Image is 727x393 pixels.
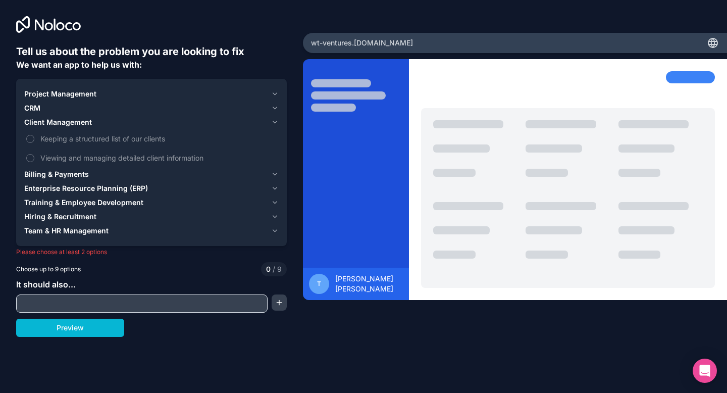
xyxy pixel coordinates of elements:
[24,226,109,236] span: Team & HR Management
[24,212,96,222] span: Hiring & Recruitment
[24,198,143,208] span: Training & Employee Development
[24,169,89,179] span: Billing & Payments
[26,154,34,162] button: Viewing and managing detailed client information
[16,319,124,337] button: Preview
[266,264,271,274] span: 0
[26,135,34,143] button: Keeping a structured list of our clients
[24,167,279,181] button: Billing & Payments
[273,265,275,273] span: /
[16,279,76,289] span: It should also...
[16,60,142,70] span: We want an app to help us with:
[24,87,279,101] button: Project Management
[24,224,279,238] button: Team & HR Management
[24,103,40,113] span: CRM
[271,264,282,274] span: 9
[335,274,403,294] span: [PERSON_NAME] [PERSON_NAME]
[40,133,277,144] span: Keeping a structured list of our clients
[24,210,279,224] button: Hiring & Recruitment
[24,195,279,210] button: Training & Employee Development
[24,181,279,195] button: Enterprise Resource Planning (ERP)
[16,44,287,59] h6: Tell us about the problem you are looking to fix
[24,115,279,129] button: Client Management
[16,265,81,274] span: Choose up to 9 options
[317,280,321,288] span: T
[24,183,148,193] span: Enterprise Resource Planning (ERP)
[311,38,413,48] span: wt-ventures .[DOMAIN_NAME]
[40,153,277,163] span: Viewing and managing detailed client information
[24,89,96,99] span: Project Management
[693,359,717,383] div: Open Intercom Messenger
[24,101,279,115] button: CRM
[24,117,92,127] span: Client Management
[16,248,287,256] p: Please choose at least 2 options
[24,129,279,167] div: Client Management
